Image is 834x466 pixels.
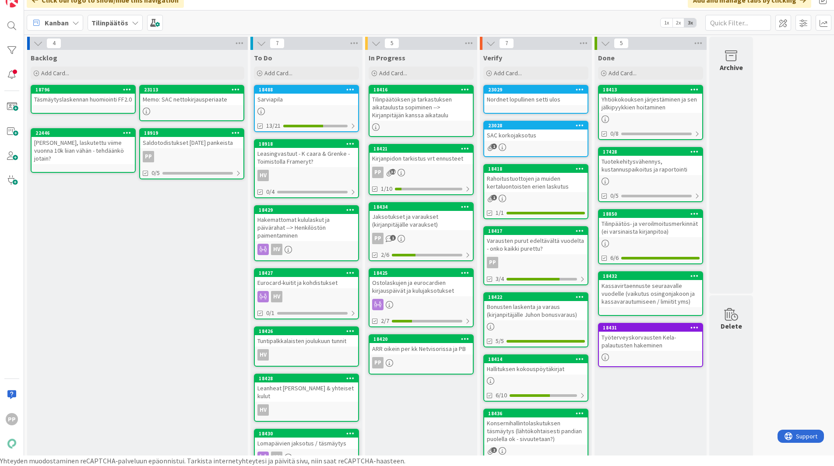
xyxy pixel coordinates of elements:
div: PP [140,151,243,162]
div: 18427 [255,269,358,277]
div: Hakemattomat kululaskut ja päivärahat --> Henkilöstön paimentaminen [255,214,358,241]
a: 18418Rahoitustuottojen ja muiden kertaluontoisten erien laskutus1/1 [483,164,588,219]
a: 18428Leanheat [PERSON_NAME] & yhteiset kulutHV [254,374,359,422]
div: 18421 [369,145,473,153]
a: 22446[PERSON_NAME], laskutettu viime vuonna 10k liian vähän - tehdäänkö jotain? [31,128,136,173]
div: 18425Ostolaskujen ja eurocardien kirjauspäivät ja kulujaksotukset [369,269,473,296]
span: Verify [483,53,502,62]
div: 18426 [259,328,358,334]
span: To Do [254,53,272,62]
div: 23028SAC korkojaksotus [484,122,588,141]
div: HV [255,170,358,181]
span: 1/10 [381,184,392,193]
div: 18430 [259,431,358,437]
div: 23113Memo: SAC nettokirjausperiaate [140,86,243,105]
a: 18850Tilinpäätös- ja veroilmoitusmerkinnät (ei varsinaista kirjanpitoa)6/6 [598,209,703,264]
div: 18427Eurocard-kuitit ja kohdistukset [255,269,358,288]
div: 18413 [599,86,702,94]
div: 23113 [144,87,243,93]
div: 18796Täsmäytyslaskennan huomiointi FF2.0 [32,86,135,105]
span: Add Card... [379,69,407,77]
div: 18414Hallituksen kokouspöytäkirjat [484,355,588,375]
span: Kanban [45,18,69,28]
div: 18431 [603,325,702,331]
div: HV [255,244,358,255]
div: Eurocard-kuitit ja kohdistukset [255,277,358,288]
span: 5/5 [496,336,504,346]
div: 18436Konsernihallintolaskutuksen täsmäytys (lähtökohtaisesti pandian puolella ok - sivuutetaan?) [484,410,588,445]
a: 23029Nordnet lopullinen setti ulos [483,85,588,114]
div: HV [255,291,358,302]
div: 18427 [259,270,358,276]
div: HV [271,291,282,302]
div: 18422Bonusten laskenta ja varaus (kirjanpitäjälle Juhon bonusvaraus) [484,293,588,320]
div: 18414 [484,355,588,363]
div: 18417 [484,227,588,235]
div: Saldotodistukset [DATE] pankeista [140,137,243,148]
span: 7 [499,38,514,49]
a: 18431Työterveyskorvausten Kela-palautusten hakeminen [598,323,703,367]
div: 18422 [488,294,588,300]
div: Bonusten laskenta ja varaus (kirjanpitäjälle Juhon bonusvaraus) [484,301,588,320]
a: 18422Bonusten laskenta ja varaus (kirjanpitäjälle Juhon bonusvaraus)5/5 [483,292,588,347]
div: 18414 [488,356,588,362]
div: 18432Kassavirtaennuste seuraavalle vuodelle (vaikutus osingonjakoon ja kassavarautumiseen / limii... [599,272,702,307]
span: 2x [672,18,684,27]
div: 17428 [603,149,702,155]
div: 18850 [599,210,702,218]
div: 23028 [484,122,588,130]
span: 3/4 [496,274,504,284]
input: Quick Filter... [705,15,771,31]
div: 23113 [140,86,243,94]
div: Ostolaskujen ja eurocardien kirjauspäivät ja kulujaksotukset [369,277,473,296]
div: 18488 [255,86,358,94]
div: 18418 [488,166,588,172]
div: HV [257,404,269,416]
a: 18434Jaksotukset ja varaukset (kirjanpitäjälle varaukset)PP2/6 [369,202,474,261]
div: 23029 [484,86,588,94]
div: 17428 [599,148,702,156]
div: 18918 [255,140,358,148]
a: 18417Varausten purut edeltävältä vuodelta - onko kaikki purettu?PP3/4 [483,226,588,285]
div: 18418 [484,165,588,173]
div: Jaksotukset ja varaukset (kirjanpitäjälle varaukset) [369,211,473,230]
div: 18418Rahoitustuottojen ja muiden kertaluontoisten erien laskutus [484,165,588,192]
span: 6/10 [496,391,507,400]
div: 18430Lomapäivien jaksotus / täsmäytys [255,430,358,449]
span: 5 [614,38,629,49]
span: Add Card... [41,69,69,77]
div: Tuntipalkkalaisten joulukuun tunnit [255,335,358,347]
a: 17428Tuotekehitysvähennys, kustannuspaikoitus ja raportointi0/5 [598,147,703,202]
span: 13/21 [266,121,281,130]
div: HV [271,244,282,255]
div: PP [143,151,154,162]
div: 18796 [32,86,135,94]
a: 18919Saldotodistukset [DATE] pankeistaPP0/5 [139,128,244,179]
div: 18850Tilinpäätös- ja veroilmoitusmerkinnät (ei varsinaista kirjanpitoa) [599,210,702,237]
div: ARR oikein per kk Netvisorissa ja PB [369,343,473,354]
div: 18428 [259,375,358,382]
span: Add Card... [264,69,292,77]
div: 18426 [255,327,358,335]
div: 18919 [144,130,243,136]
span: 1 [390,235,396,241]
div: 18420 [369,335,473,343]
div: Lomapäivien jaksotus / täsmäytys [255,438,358,449]
span: 5 [384,38,399,49]
a: 18413Yhtiökokouksen järjestäminen ja sen jälkipyykkien hoitaminen0/8 [598,85,703,140]
div: 18417Varausten purut edeltävältä vuodelta - onko kaikki purettu? [484,227,588,254]
div: PP [6,413,18,425]
div: 18432 [599,272,702,280]
div: 18421 [373,146,473,152]
div: Rahoitustuottojen ja muiden kertaluontoisten erien laskutus [484,173,588,192]
div: 23029 [488,87,588,93]
div: Varausten purut edeltävältä vuodelta - onko kaikki purettu? [484,235,588,254]
div: PP [369,167,473,178]
div: 22446 [35,130,135,136]
div: Hallituksen kokouspöytäkirjat [484,363,588,375]
div: PP [372,233,384,244]
div: 18918Leasingvastuut - K caara & Grenke - Toimistolla Frameryt? [255,140,358,167]
div: 18413Yhtiökokouksen järjestäminen ja sen jälkipyykkien hoitaminen [599,86,702,113]
a: 18796Täsmäytyslaskennan huomiointi FF2.0 [31,85,136,114]
span: 0/5 [151,168,160,178]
